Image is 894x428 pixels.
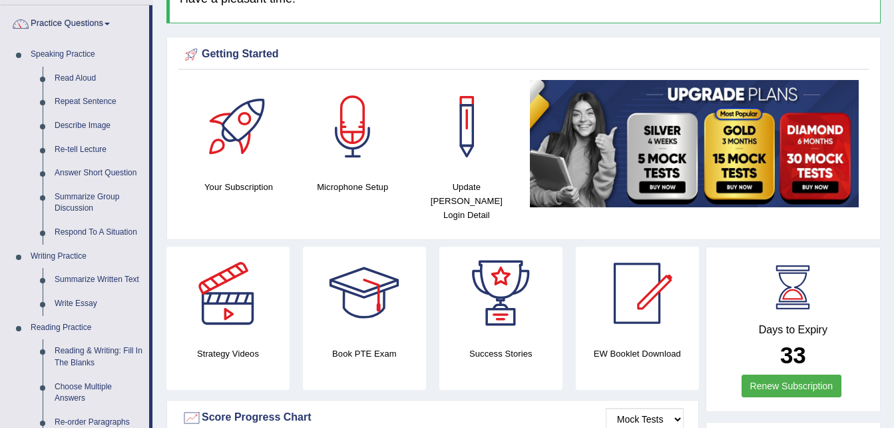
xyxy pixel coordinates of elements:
[25,43,149,67] a: Speaking Practice
[49,114,149,138] a: Describe Image
[49,292,149,316] a: Write Essay
[182,45,865,65] div: Getting Started
[49,339,149,375] a: Reading & Writing: Fill In The Blanks
[166,347,290,361] h4: Strategy Videos
[25,245,149,269] a: Writing Practice
[49,161,149,185] a: Answer Short Question
[49,90,149,114] a: Repeat Sentence
[49,221,149,245] a: Respond To A Situation
[721,324,865,336] h4: Days to Expiry
[439,347,562,361] h4: Success Stories
[49,185,149,221] a: Summarize Group Discussion
[49,67,149,91] a: Read Aloud
[182,408,684,428] div: Score Progress Chart
[576,347,699,361] h4: EW Booklet Download
[1,5,149,39] a: Practice Questions
[742,375,842,397] a: Renew Subscription
[25,316,149,340] a: Reading Practice
[49,138,149,162] a: Re-tell Lecture
[416,180,517,222] h4: Update [PERSON_NAME] Login Detail
[530,80,859,207] img: small5.jpg
[780,342,806,368] b: 33
[303,347,426,361] h4: Book PTE Exam
[49,268,149,292] a: Summarize Written Text
[49,375,149,411] a: Choose Multiple Answers
[188,180,289,194] h4: Your Subscription
[302,180,403,194] h4: Microphone Setup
